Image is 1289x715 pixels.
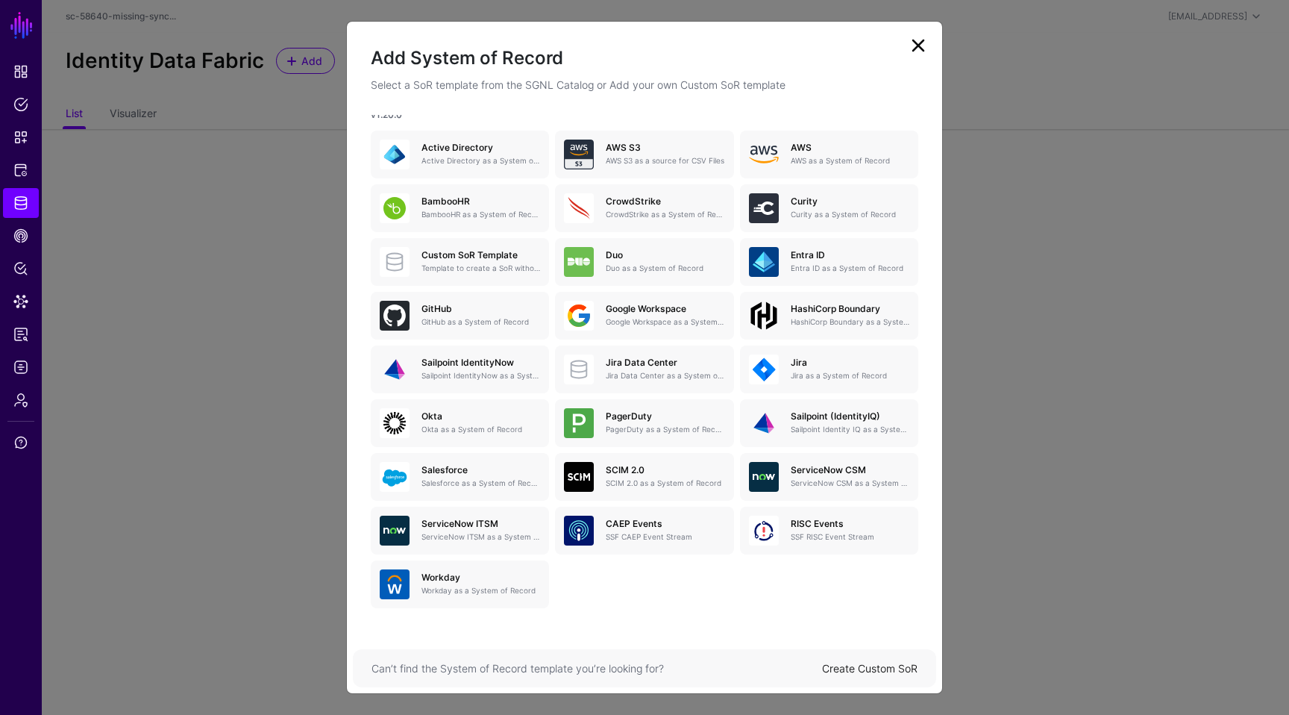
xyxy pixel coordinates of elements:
[555,507,733,555] a: CAEP EventsSSF CAEP Event Stream
[555,131,733,178] a: AWS S3AWS S3 as a source for CSV Files
[606,196,724,207] h5: CrowdStrike
[606,316,724,328] p: Google Workspace as a System of Record
[606,250,724,260] h5: Duo
[791,316,909,328] p: HashiCorp Boundary as a System of Record
[606,424,724,435] p: PagerDuty as a System of Record
[606,519,724,529] h5: CAEP Events
[371,507,549,555] a: ServiceNow ITSMServiceNow ITSM as a System of Record
[606,370,724,381] p: Jira Data Center as a System of Record
[564,193,594,223] img: svg+xml;base64,PHN2ZyB3aWR0aD0iNjQiIGhlaWdodD0iNjQiIHZpZXdCb3g9IjAgMCA2NCA2NCIgZmlsbD0ibm9uZSIgeG...
[421,357,540,368] h5: Sailpoint IdentityNow
[380,193,410,223] img: svg+xml;base64,PHN2ZyB3aWR0aD0iNjQiIGhlaWdodD0iNjQiIHZpZXdCb3g9IjAgMCA2NCA2NCIgZmlsbD0ibm9uZSIgeG...
[421,572,540,583] h5: Workday
[791,531,909,543] p: SSF RISC Event Stream
[555,184,733,232] a: CrowdStrikeCrowdStrike as a System of Record
[564,462,594,492] img: svg+xml;base64,PHN2ZyB3aWR0aD0iNjQiIGhlaWdodD0iNjQiIHZpZXdCb3g9IjAgMCA2NCA2NCIgZmlsbD0ibm9uZSIgeG...
[555,453,733,501] a: SCIM 2.0SCIM 2.0 as a System of Record
[606,143,724,153] h5: AWS S3
[791,304,909,314] h5: HashiCorp Boundary
[606,155,724,166] p: AWS S3 as a source for CSV Files
[371,238,549,286] a: Custom SoR TemplateTemplate to create a SoR without any entities, attributes or relationships. On...
[380,355,410,384] img: svg+xml;base64,PHN2ZyB3aWR0aD0iNjQiIGhlaWdodD0iNjQiIHZpZXdCb3g9IjAgMCA2NCA2NCIgZmlsbD0ibm9uZSIgeG...
[380,140,410,169] img: svg+xml;base64,PHN2ZyB3aWR0aD0iNjQiIGhlaWdodD0iNjQiIHZpZXdCb3g9IjAgMCA2NCA2NCIgZmlsbD0ibm9uZSIgeG...
[791,196,909,207] h5: Curity
[555,346,733,393] a: Jira Data CenterJira Data Center as a System of Record
[749,462,779,492] img: svg+xml;base64,PHN2ZyB3aWR0aD0iNjQiIGhlaWdodD0iNjQiIHZpZXdCb3g9IjAgMCA2NCA2NCIgZmlsbD0ibm9uZSIgeG...
[421,155,540,166] p: Active Directory as a System of Record
[371,77,918,93] p: Select a SoR template from the SGNL Catalog or Add your own Custom SoR template
[606,263,724,274] p: Duo as a System of Record
[371,109,402,120] strong: v1.20.0
[564,516,594,546] img: svg+xml;base64,PHN2ZyB3aWR0aD0iNjQiIGhlaWdodD0iNjQiIHZpZXdCb3g9IjAgMCA2NCA2NCIgZmlsbD0ibm9uZSIgeG...
[822,662,918,675] a: Create Custom SoR
[749,516,779,546] img: svg+xml;base64,PHN2ZyB3aWR0aD0iNjQiIGhlaWdodD0iNjQiIHZpZXdCb3g9IjAgMCA2NCA2NCIgZmlsbD0ibm9uZSIgeG...
[606,465,724,475] h5: SCIM 2.0
[421,370,540,381] p: Sailpoint IdentityNow as a System of Record
[421,519,540,529] h5: ServiceNow ITSM
[371,453,549,501] a: SalesforceSalesforce as a System of Record
[740,453,918,501] a: ServiceNow CSMServiceNow CSM as a System of Record
[555,238,733,286] a: DuoDuo as a System of Record
[791,519,909,529] h5: RISC Events
[749,408,779,438] img: svg+xml;base64,PHN2ZyB3aWR0aD0iNjQiIGhlaWdodD0iNjQiIHZpZXdCb3g9IjAgMCA2NCA2NCIgZmlsbD0ibm9uZSIgeG...
[791,209,909,220] p: Curity as a System of Record
[740,507,918,555] a: RISC EventsSSF RISC Event Stream
[371,661,822,676] div: Can’t find the System of Record template you’re looking for?
[791,424,909,435] p: Sailpoint Identity IQ as a System of Record
[421,196,540,207] h5: BambooHR
[421,531,540,543] p: ServiceNow ITSM as a System of Record
[791,478,909,489] p: ServiceNow CSM as a System of Record
[749,140,779,169] img: svg+xml;base64,PHN2ZyB4bWxucz0iaHR0cDovL3d3dy53My5vcmcvMjAwMC9zdmciIHhtbG5zOnhsaW5rPSJodHRwOi8vd3...
[791,357,909,368] h5: Jira
[791,465,909,475] h5: ServiceNow CSM
[421,411,540,422] h5: Okta
[371,399,549,447] a: OktaOkta as a System of Record
[791,263,909,274] p: Entra ID as a System of Record
[380,516,410,546] img: svg+xml;base64,PHN2ZyB3aWR0aD0iNjQiIGhlaWdodD0iNjQiIHZpZXdCb3g9IjAgMCA2NCA2NCIgZmlsbD0ibm9uZSIgeG...
[749,355,779,384] img: svg+xml;base64,PHN2ZyB3aWR0aD0iNjQiIGhlaWdodD0iNjQiIHZpZXdCb3g9IjAgMCA2NCA2NCIgZmlsbD0ibm9uZSIgeG...
[740,292,918,340] a: HashiCorp BoundaryHashiCorp Boundary as a System of Record
[606,304,724,314] h5: Google Workspace
[564,408,594,438] img: svg+xml;base64,PHN2ZyB3aWR0aD0iNjQiIGhlaWdodD0iNjQiIHZpZXdCb3g9IjAgMCA2NCA2NCIgZmlsbD0ibm9uZSIgeG...
[740,238,918,286] a: Entra IDEntra ID as a System of Record
[421,263,540,274] p: Template to create a SoR without any entities, attributes or relationships. Once created, you can...
[740,184,918,232] a: CurityCurity as a System of Record
[749,247,779,277] img: svg+xml;base64,PHN2ZyB3aWR0aD0iNjQiIGhlaWdodD0iNjQiIHZpZXdCb3g9IjAgMCA2NCA2NCIgZmlsbD0ibm9uZSIgeG...
[371,184,549,232] a: BambooHRBambooHR as a System of Record
[749,301,779,331] img: svg+xml;base64,PHN2ZyB4bWxucz0iaHR0cDovL3d3dy53My5vcmcvMjAwMC9zdmciIHdpZHRoPSIxMDBweCIgaGVpZ2h0PS...
[749,193,779,223] img: svg+xml;base64,PHN2ZyB3aWR0aD0iNjQiIGhlaWdodD0iNjQiIHZpZXdCb3g9IjAgMCA2NCA2NCIgZmlsbD0ibm9uZSIgeG...
[380,408,410,438] img: svg+xml;base64,PHN2ZyB3aWR0aD0iNjQiIGhlaWdodD0iNjQiIHZpZXdCb3g9IjAgMCA2NCA2NCIgZmlsbD0ibm9uZSIgeG...
[791,411,909,422] h5: Sailpoint (IdentityIQ)
[421,304,540,314] h5: GitHub
[606,411,724,422] h5: PagerDuty
[555,399,733,447] a: PagerDutyPagerDuty as a System of Record
[791,143,909,153] h5: AWS
[421,250,540,260] h5: Custom SoR Template
[791,370,909,381] p: Jira as a System of Record
[421,143,540,153] h5: Active Directory
[606,357,724,368] h5: Jira Data Center
[606,478,724,489] p: SCIM 2.0 as a System of Record
[740,346,918,393] a: JiraJira as a System of Record
[740,131,918,178] a: AWSAWS as a System of Record
[421,316,540,328] p: GitHub as a System of Record
[555,292,733,340] a: Google WorkspaceGoogle Workspace as a System of Record
[380,569,410,599] img: svg+xml;base64,PHN2ZyB3aWR0aD0iNjQiIGhlaWdodD0iNjQiIHZpZXdCb3g9IjAgMCA2NCA2NCIgZmlsbD0ibm9uZSIgeG...
[421,424,540,435] p: Okta as a System of Record
[564,301,594,331] img: svg+xml;base64,PHN2ZyB3aWR0aD0iNjQiIGhlaWdodD0iNjQiIHZpZXdCb3g9IjAgMCA2NCA2NCIgZmlsbD0ibm9uZSIgeG...
[421,209,540,220] p: BambooHR as a System of Record
[421,465,540,475] h5: Salesforce
[371,346,549,393] a: Sailpoint IdentityNowSailpoint IdentityNow as a System of Record
[791,155,909,166] p: AWS as a System of Record
[380,301,410,331] img: svg+xml;base64,PHN2ZyB3aWR0aD0iNjQiIGhlaWdodD0iNjQiIHZpZXdCb3g9IjAgMCA2NCA2NCIgZmlsbD0ibm9uZSIgeG...
[606,531,724,543] p: SSF CAEP Event Stream
[371,292,549,340] a: GitHubGitHub as a System of Record
[740,399,918,447] a: Sailpoint (IdentityIQ)Sailpoint Identity IQ as a System of Record
[791,250,909,260] h5: Entra ID
[371,561,549,608] a: WorkdayWorkday as a System of Record
[564,247,594,277] img: svg+xml;base64,PHN2ZyB3aWR0aD0iNjQiIGhlaWdodD0iNjQiIHZpZXdCb3g9IjAgMCA2NCA2NCIgZmlsbD0ibm9uZSIgeG...
[606,209,724,220] p: CrowdStrike as a System of Record
[421,585,540,596] p: Workday as a System of Record
[371,46,918,71] h2: Add System of Record
[380,462,410,492] img: svg+xml;base64,PHN2ZyB3aWR0aD0iNjQiIGhlaWdodD0iNjQiIHZpZXdCb3g9IjAgMCA2NCA2NCIgZmlsbD0ibm9uZSIgeG...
